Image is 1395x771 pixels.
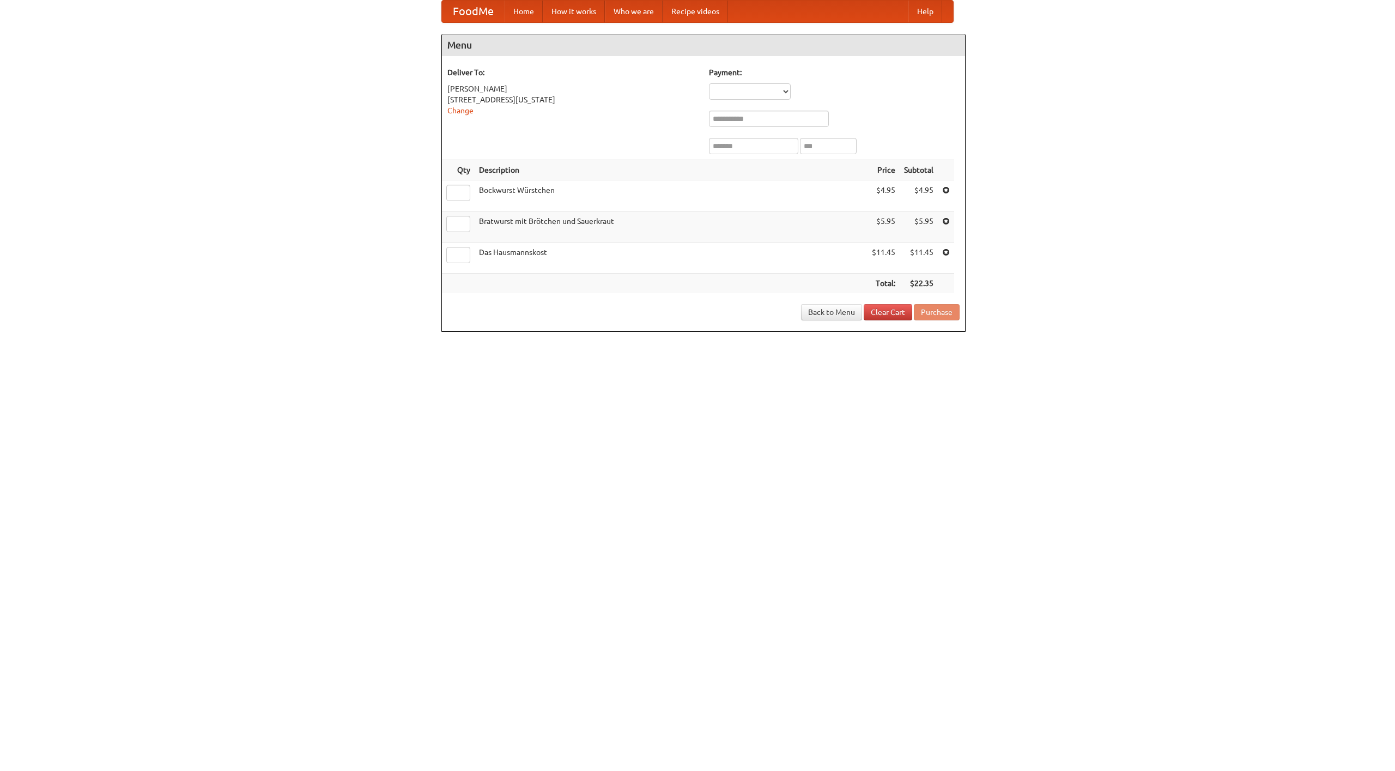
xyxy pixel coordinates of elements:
[868,211,900,242] td: $5.95
[442,1,505,22] a: FoodMe
[868,160,900,180] th: Price
[447,83,698,94] div: [PERSON_NAME]
[868,180,900,211] td: $4.95
[543,1,605,22] a: How it works
[868,274,900,294] th: Total:
[868,242,900,274] td: $11.45
[900,274,938,294] th: $22.35
[447,67,698,78] h5: Deliver To:
[900,242,938,274] td: $11.45
[475,160,868,180] th: Description
[914,304,960,320] button: Purchase
[447,106,474,115] a: Change
[801,304,862,320] a: Back to Menu
[900,180,938,211] td: $4.95
[442,34,965,56] h4: Menu
[900,160,938,180] th: Subtotal
[505,1,543,22] a: Home
[475,242,868,274] td: Das Hausmannskost
[447,94,698,105] div: [STREET_ADDRESS][US_STATE]
[864,304,912,320] a: Clear Cart
[475,180,868,211] td: Bockwurst Würstchen
[900,211,938,242] td: $5.95
[709,67,960,78] h5: Payment:
[605,1,663,22] a: Who we are
[475,211,868,242] td: Bratwurst mit Brötchen und Sauerkraut
[663,1,728,22] a: Recipe videos
[908,1,942,22] a: Help
[442,160,475,180] th: Qty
